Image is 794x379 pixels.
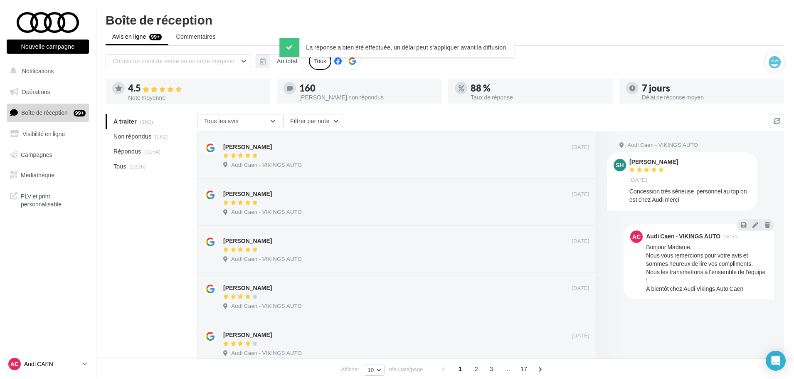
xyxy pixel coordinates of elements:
span: (1316) [129,163,146,170]
div: Concession très sérieuse personnel au top on est chez Audi merci [629,187,751,204]
span: Audi Caen - VIKINGS AUTO [627,141,698,149]
div: [PERSON_NAME] [223,284,272,292]
button: Au total [256,54,304,68]
span: Tous [113,162,126,171]
div: La réponse a bien été effectuée, un délai peut s’appliquer avant la diffusion. [279,38,514,57]
span: AC [632,233,641,241]
span: ... [501,362,514,376]
div: Délai de réponse moyen [642,94,777,100]
span: [DATE] [629,176,647,184]
a: PLV et print personnalisable [5,187,91,212]
span: 2 [470,362,483,376]
span: [DATE] [572,285,589,292]
span: (162) [155,133,168,140]
div: [PERSON_NAME] [223,237,272,245]
span: Répondus [113,147,141,156]
div: Taux de réponse [471,94,606,100]
span: Audi Caen - VIKINGS AUTO [231,208,302,216]
a: Opérations [5,83,91,101]
span: (1154) [144,148,161,155]
button: Nouvelle campagne [7,40,89,54]
a: Visibilité en ligne [5,125,91,143]
div: 4.5 [128,84,264,93]
span: Afficher [341,365,360,373]
div: Tous [309,52,331,70]
div: [PERSON_NAME] [629,159,678,165]
div: Note moyenne [128,95,264,101]
span: Commentaires [176,32,216,41]
p: Audi CAEN [24,360,79,368]
a: AC Audi CAEN [7,356,89,372]
span: [DATE] [572,144,589,151]
span: 17 [517,362,530,376]
span: résultats/page [389,365,423,373]
span: Audi Caen - VIKINGS AUTO [231,255,302,263]
span: Non répondus [113,132,151,141]
span: Visibilité en ligne [22,130,65,137]
span: Audi Caen - VIKINGS AUTO [231,302,302,310]
span: AC [10,360,19,368]
span: [DATE] [572,238,589,245]
div: [PERSON_NAME] non répondus [299,94,435,100]
button: Au total [270,54,304,68]
a: Campagnes [5,146,91,163]
div: 99+ [74,110,86,116]
div: Open Intercom Messenger [766,351,786,371]
button: Choisir un point de vente ou un code magasin [106,54,251,68]
a: Médiathèque [5,166,91,184]
span: 10 [367,367,374,373]
span: [DATE] [572,191,589,198]
span: SH [616,161,624,169]
span: Notifications [22,67,54,74]
div: 7 jours [642,84,777,93]
span: Campagnes [21,151,52,158]
span: Médiathèque [21,171,54,178]
span: 08:55 [723,234,737,239]
div: [PERSON_NAME] [223,331,272,339]
span: 3 [485,362,498,376]
button: Filtrer par note [283,114,343,128]
span: Opérations [22,88,50,95]
span: Boîte de réception [21,109,68,116]
div: 88 % [471,84,606,93]
button: 10 [364,364,384,376]
div: Bonjour Madame, Nous vous remercions pour votre avis et sommes heureux de lire vos compliments. N... [646,243,767,293]
span: 1 [454,362,467,376]
span: Audi Caen - VIKINGS AUTO [231,349,302,357]
div: [PERSON_NAME] [223,190,272,198]
div: Audi Caen - VIKINGS AUTO [646,233,720,239]
div: 160 [299,84,435,93]
span: Tous les avis [204,117,239,124]
a: Boîte de réception99+ [5,104,91,121]
div: Boîte de réception [106,13,784,26]
span: [DATE] [572,332,589,339]
button: Notifications [5,62,87,80]
span: PLV et print personnalisable [21,191,86,208]
span: Audi Caen - VIKINGS AUTO [231,161,302,169]
span: Choisir un point de vente ou un code magasin [113,57,234,64]
button: Tous les avis [197,114,280,128]
div: [PERSON_NAME] [223,143,272,151]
